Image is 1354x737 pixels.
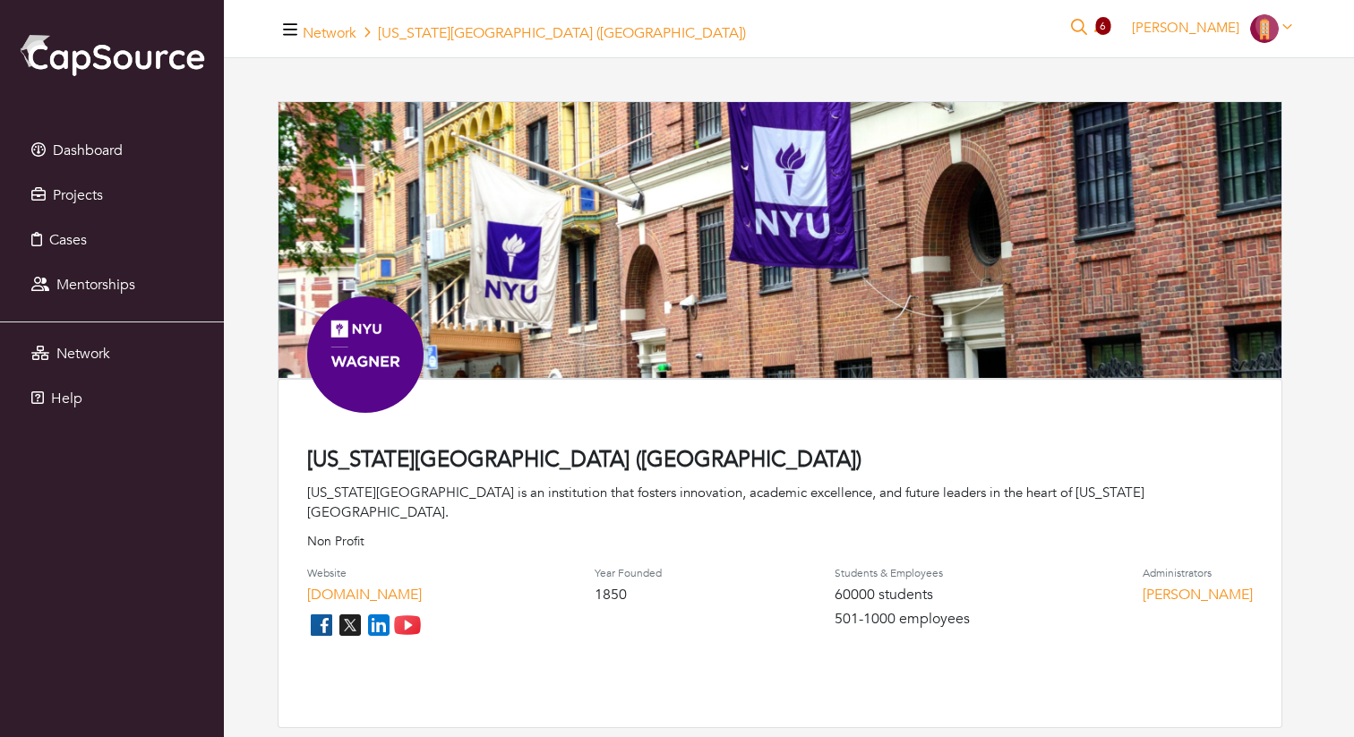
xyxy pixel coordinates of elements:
[835,587,970,604] h4: 60000 students
[4,381,219,416] a: Help
[336,611,364,639] img: twitter_icon-7d0bafdc4ccc1285aa2013833b377ca91d92330db209b8298ca96278571368c9.png
[1143,585,1253,604] a: [PERSON_NAME]
[307,296,424,413] img: Social%20Media%20Avatar_Wagner.png
[595,567,662,579] h4: Year Founded
[307,567,422,579] h4: Website
[4,133,219,168] a: Dashboard
[51,389,82,408] span: Help
[4,222,219,258] a: Cases
[18,31,206,78] img: cap_logo.png
[56,275,135,295] span: Mentorships
[364,611,393,639] img: linkedin_icon-84db3ca265f4ac0988026744a78baded5d6ee8239146f80404fb69c9eee6e8e7.png
[1094,19,1109,39] a: 6
[4,336,219,372] a: Network
[1124,19,1300,37] a: [PERSON_NAME]
[279,102,1281,387] img: NYUBanner.png
[307,483,1253,523] div: [US_STATE][GEOGRAPHIC_DATA] is an institution that fosters innovation, academic excellence, and f...
[307,448,1253,474] h4: [US_STATE][GEOGRAPHIC_DATA] ([GEOGRAPHIC_DATA])
[4,267,219,303] a: Mentorships
[1143,567,1253,579] h4: Administrators
[393,611,422,639] img: youtube_icon-fc3c61c8c22f3cdcae68f2f17984f5f016928f0ca0694dd5da90beefb88aa45e.png
[1132,19,1239,37] span: [PERSON_NAME]
[56,344,110,364] span: Network
[49,230,87,250] span: Cases
[1250,14,1279,43] img: Company-Icon-7f8a26afd1715722aa5ae9dc11300c11ceeb4d32eda0db0d61c21d11b95ecac6.png
[303,25,746,42] h5: [US_STATE][GEOGRAPHIC_DATA] ([GEOGRAPHIC_DATA])
[53,185,103,205] span: Projects
[4,177,219,213] a: Projects
[835,567,970,579] h4: Students & Employees
[1095,17,1110,35] span: 6
[307,585,422,604] a: [DOMAIN_NAME]
[53,141,123,160] span: Dashboard
[307,611,336,639] img: facebook_icon-256f8dfc8812ddc1b8eade64b8eafd8a868ed32f90a8d2bb44f507e1979dbc24.png
[595,587,662,604] h4: 1850
[307,532,1253,551] p: Non Profit
[835,611,970,628] h4: 501-1000 employees
[303,23,356,43] a: Network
